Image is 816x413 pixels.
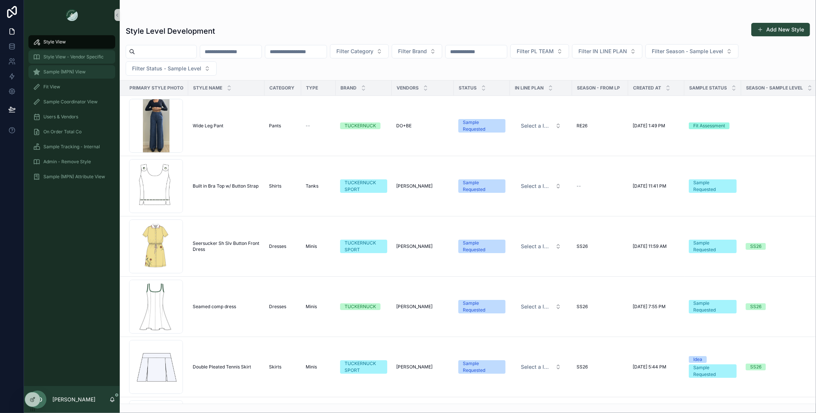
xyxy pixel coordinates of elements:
h1: Style Level Development [126,26,215,36]
a: Sample Requested [458,360,505,374]
a: Double Pleated Tennis Skirt [193,364,260,370]
span: Fit View [43,84,60,90]
a: Sample Requested [689,300,737,313]
a: SS26 [577,364,624,370]
span: Filter Brand [398,48,427,55]
button: Select Button [330,44,389,58]
div: scrollable content [24,30,120,193]
a: TUCKERNUCK SPORT [340,179,387,193]
div: SS26 [750,243,761,250]
button: Select Button [645,44,739,58]
button: Select Button [515,179,567,193]
a: Style View [28,35,115,49]
span: Style View [43,39,66,45]
span: Double Pleated Tennis Skirt [193,364,251,370]
a: SS26 [746,303,813,310]
a: Skirts [269,364,297,370]
a: -- [577,183,624,189]
span: [DATE] 7:55 PM [633,304,666,310]
span: Select a IN LINE PLAN [521,243,552,250]
span: [DATE] 5:44 PM [633,364,666,370]
a: Minis [306,243,331,249]
span: IN LINE PLAN [515,85,544,91]
a: Style View - Vendor Specific [28,50,115,64]
span: Style Name [193,85,222,91]
a: [PERSON_NAME] [396,364,449,370]
a: SS26 [746,243,813,250]
span: Filter PL TEAM [517,48,554,55]
a: Minis [306,304,331,310]
a: Fit Assessment [689,122,737,129]
button: Select Button [515,300,567,313]
a: Wide Leg Pant [193,123,260,129]
a: [DATE] 11:59 AM [633,243,680,249]
span: SEASON - SAMPLE LEVEL [746,85,803,91]
span: On Order Total Co [43,129,82,135]
a: Select Button [514,119,568,133]
span: [DATE] 11:59 AM [633,243,667,249]
div: Sample Requested [463,300,501,313]
div: Sample Requested [693,364,732,378]
span: Vendors [397,85,419,91]
div: TUCKERNUCK [345,303,376,310]
a: Users & Vendors [28,110,115,124]
span: Admin - Remove Style [43,159,91,165]
a: TUCKERNUCK [340,303,387,310]
a: Sample Requested [689,240,737,253]
span: [DATE] 1:49 PM [633,123,665,129]
a: Select Button [514,300,568,314]
div: Sample Requested [463,360,501,374]
a: IdeaSample Requested [689,356,737,378]
a: Sample Requested [689,179,737,193]
span: Primary Style Photo [129,85,183,91]
button: Select Button [515,119,567,133]
span: Brand [340,85,357,91]
span: -- [306,123,310,129]
span: RE26 [577,123,587,129]
a: On Order Total Co [28,125,115,139]
div: Sample Requested [693,240,732,253]
a: -- [306,123,331,129]
a: Fit View [28,80,115,94]
span: Dresses [269,304,286,310]
a: Tanks [306,183,331,189]
a: [PERSON_NAME] [396,243,449,249]
a: Select Button [514,179,568,193]
span: Created at [633,85,661,91]
span: SS26 [577,243,588,249]
span: Category [269,85,294,91]
a: SS26 [746,364,813,370]
a: TUCKERNUCK SPORT [340,240,387,253]
span: Status [459,85,477,91]
div: Fit Assessment [693,122,725,129]
a: Sample Requested [458,300,505,313]
span: Type [306,85,318,91]
span: -- [577,183,581,189]
span: Filter Category [336,48,373,55]
div: TUCKERNUCK SPORT [345,179,383,193]
a: Sample Requested [458,240,505,253]
span: Built in Bra Top w/ Button Strap [193,183,259,189]
button: Select Button [572,44,642,58]
span: Filter IN LINE PLAN [578,48,627,55]
a: Seersucker Sh Slv Button Front Dress [193,240,260,252]
div: TUCKERNUCK [345,122,376,129]
span: [PERSON_NAME] [396,364,433,370]
span: Tanks [306,183,318,189]
span: Sample Status [689,85,727,91]
div: Sample Requested [693,179,732,193]
img: App logo [66,9,78,21]
a: Select Button [514,360,568,374]
div: TUCKERNUCK SPORT [345,240,383,253]
a: Dresses [269,243,297,249]
button: Select Button [515,360,567,374]
button: Add New Style [751,23,810,36]
span: Select a IN LINE PLAN [521,182,552,190]
a: [DATE] 1:49 PM [633,123,680,129]
button: Select Button [515,240,567,253]
button: Select Button [392,44,442,58]
span: Sample Coordinator View [43,99,98,105]
span: Sample (MPN) Attribute View [43,174,105,180]
a: TUCKERNUCK SPORT [340,360,387,374]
